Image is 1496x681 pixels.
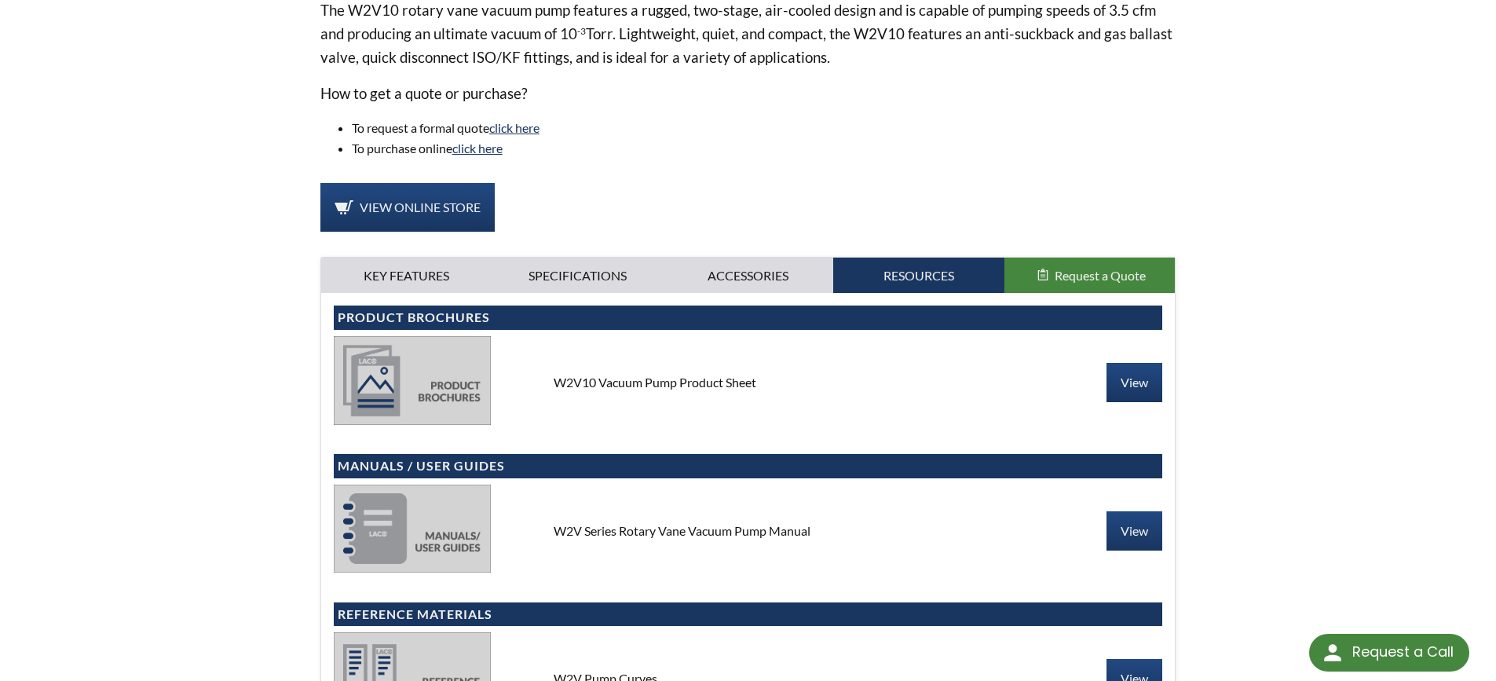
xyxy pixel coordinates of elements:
[452,141,503,156] a: click here
[352,138,1176,159] li: To purchase online
[1309,634,1469,672] div: Request a Call
[320,183,495,232] a: View Online Store
[541,374,956,391] div: W2V10 Vacuum Pump Product Sheet
[1106,363,1162,402] a: View
[338,458,1159,474] h4: Manuals / User Guides
[360,200,481,214] span: View Online Store
[1352,634,1454,670] div: Request a Call
[1055,268,1146,283] span: Request a Quote
[334,336,491,424] img: product_brochures-81b49242bb8394b31c113ade466a77c846893fb1009a796a1a03a1a1c57cbc37.jpg
[833,258,1004,294] a: Resources
[489,120,540,135] a: click here
[492,258,663,294] a: Specifications
[663,258,834,294] a: Accessories
[1320,640,1345,665] img: round button
[334,485,491,573] img: manuals-58eb83dcffeb6bffe51ad23c0c0dc674bfe46cf1c3d14eaecd86c55f24363f1d.jpg
[577,25,586,37] sup: -3
[352,118,1176,138] li: To request a formal quote
[541,522,956,540] div: W2V Series Rotary Vane Vacuum Pump Manual
[338,606,1159,623] h4: Reference Materials
[1106,511,1162,551] a: View
[321,258,492,294] a: Key Features
[320,82,1176,105] p: How to get a quote or purchase?
[338,309,1159,326] h4: Product Brochures
[1004,258,1176,294] button: Request a Quote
